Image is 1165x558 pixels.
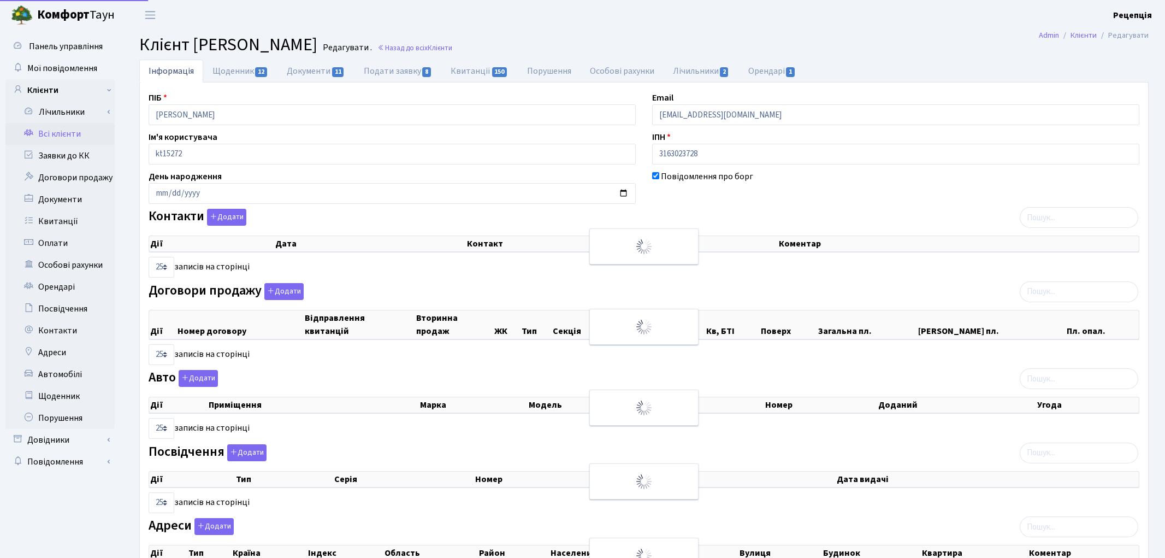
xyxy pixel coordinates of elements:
th: Тип [235,472,333,487]
a: Посвідчення [5,298,115,320]
a: Додати [192,516,234,536]
a: Порушення [518,60,581,83]
label: Ім'я користувача [149,131,217,144]
th: Пл. опал. [1066,310,1139,339]
a: Щоденник [5,385,115,407]
label: День народження [149,170,222,183]
th: Угода [1036,397,1139,413]
a: Лічильники [13,101,115,123]
a: Заявки до КК [5,145,115,167]
input: Пошук... [1020,516,1138,537]
img: logo.png [11,4,33,26]
a: Щоденник [203,60,277,83]
span: 12 [255,67,267,77]
a: Квитанції [5,210,115,232]
th: Тип [521,310,552,339]
th: Дії [149,397,208,413]
a: Додати [224,442,267,461]
label: Email [652,91,673,104]
button: Авто [179,370,218,387]
a: Квитанції [441,60,517,83]
th: Серія [333,472,474,487]
img: Обробка... [635,473,653,490]
a: Повідомлення [5,451,115,473]
label: записів на сторінці [149,492,250,513]
a: Подати заявку [354,60,441,83]
th: Дата [274,236,466,251]
th: Контакт [466,236,778,251]
li: Редагувати [1097,30,1149,42]
span: 8 [422,67,431,77]
th: Відправлення квитанцій [304,310,415,339]
span: 2 [720,67,729,77]
button: Договори продажу [264,283,304,300]
th: Вторинна продаж [415,310,493,339]
a: Рецепція [1113,9,1152,22]
a: Додати [204,207,246,226]
a: Додати [262,281,304,300]
button: Адреси [194,518,234,535]
label: Договори продажу [149,283,304,300]
input: Пошук... [1020,207,1138,228]
a: Мої повідомлення [5,57,115,79]
a: Оплати [5,232,115,254]
th: Дії [149,310,176,339]
a: Адреси [5,342,115,363]
span: 11 [332,67,344,77]
th: Секція [552,310,606,339]
a: Документи [277,60,354,83]
label: Посвідчення [149,444,267,461]
th: Модель [528,397,664,413]
span: Клієнти [428,43,452,53]
img: Обробка... [635,399,653,416]
span: Панель управління [29,40,103,52]
th: Приміщення [208,397,419,413]
label: записів на сторінці [149,257,250,278]
a: Довідники [5,429,115,451]
th: Дата видачі [836,472,1139,487]
th: Номер [764,397,877,413]
th: Загальна пл. [817,310,916,339]
th: Номер [474,472,640,487]
button: Контакти [207,209,246,226]
th: Номер договору [176,310,304,339]
label: записів на сторінці [149,418,250,439]
span: Мої повідомлення [27,62,97,74]
small: Редагувати . [321,43,372,53]
th: Видано [640,472,836,487]
button: Посвідчення [227,444,267,461]
a: Орендарі [5,276,115,298]
a: Автомобілі [5,363,115,385]
a: Контакти [5,320,115,342]
input: Пошук... [1020,281,1138,302]
span: Клієнт [PERSON_NAME] [139,32,317,57]
a: Панель управління [5,36,115,57]
label: Повідомлення про борг [661,170,753,183]
th: Коментар [778,236,1139,251]
label: Авто [149,370,218,387]
label: Адреси [149,518,234,535]
label: ІПН [652,131,671,144]
th: Дії [149,472,235,487]
a: Орендарі [739,60,805,83]
button: Переключити навігацію [137,6,164,24]
th: Поверх [760,310,818,339]
a: Клієнти [5,79,115,101]
select: записів на сторінці [149,257,174,278]
b: Комфорт [37,6,90,24]
th: Дії [149,236,274,251]
a: Особові рахунки [581,60,664,83]
a: Договори продажу [5,167,115,189]
label: ПІБ [149,91,167,104]
a: Порушення [5,407,115,429]
th: Марка [419,397,528,413]
a: Додати [176,368,218,387]
a: Лічильники [664,60,739,83]
input: Пошук... [1020,368,1138,389]
label: записів на сторінці [149,344,250,365]
select: записів на сторінці [149,344,174,365]
input: Пошук... [1020,443,1138,463]
a: Клієнти [1071,30,1097,41]
span: 1 [786,67,795,77]
th: Кв, БТІ [705,310,760,339]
